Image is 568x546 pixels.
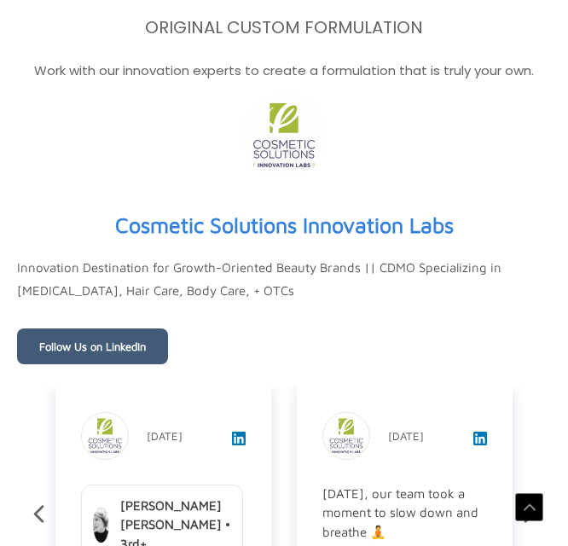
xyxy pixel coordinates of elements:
p: Work with our innovation experts to create a formulation that is truly your own. [4,59,564,83]
p: [DATE] [388,426,424,446]
img: sk-shared-userpic [93,507,109,543]
a: View post on LinkedIn [473,433,487,448]
a: Follow Us on LinkedIn [17,328,168,364]
img: sk-post-userpic [82,413,128,459]
a: View post on LinkedIn [232,433,246,448]
a: View page on LinkedIn [115,206,454,245]
p: [DATE] [147,426,183,446]
p: Innovation Destination for Growth-Oriented Beauty Brands || CDMO Specializing in [MEDICAL_DATA], ... [17,256,551,304]
img: sk-post-userpic [323,413,369,459]
img: sk-header-picture [241,93,327,178]
h3: ORIGINAL CUSTOM FORMULATION [4,16,564,38]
